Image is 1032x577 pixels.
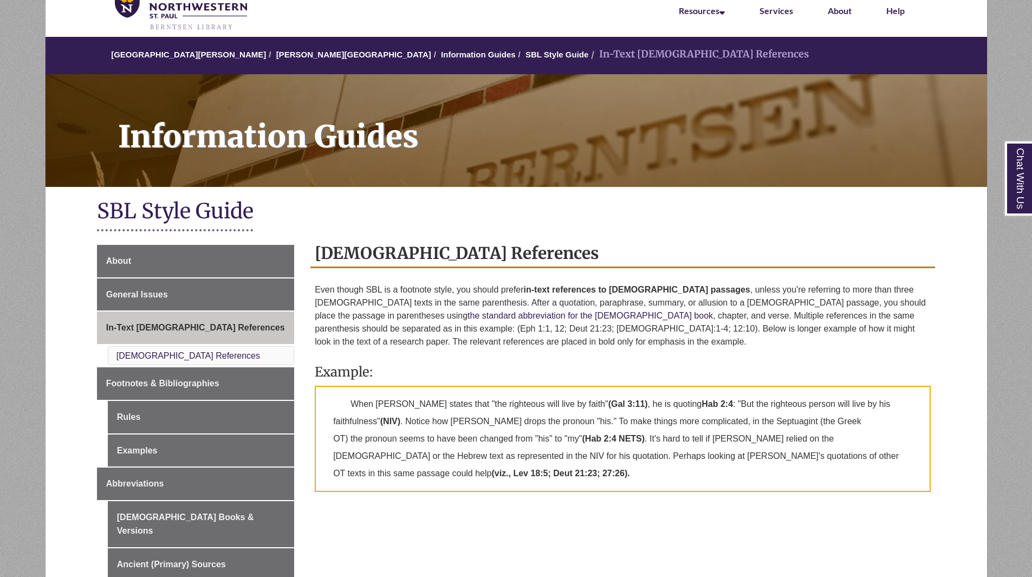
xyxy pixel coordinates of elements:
[106,290,168,299] span: General Issues
[46,74,987,187] a: Information Guides
[468,311,713,320] a: the standard abbreviation for the [DEMOGRAPHIC_DATA] book
[491,469,629,478] strong: (viz., Lev 18:5; Deut 21:23; 27:26).
[97,198,936,226] h1: SBL Style Guide
[108,501,294,547] a: [DEMOGRAPHIC_DATA] Books & Versions
[276,50,431,59] a: [PERSON_NAME][GEOGRAPHIC_DATA]
[310,239,935,268] h2: [DEMOGRAPHIC_DATA] References
[315,364,931,380] h3: Example:
[97,245,294,277] a: About
[380,417,400,426] strong: (NIV)
[886,5,905,16] a: Help
[111,50,266,59] a: [GEOGRAPHIC_DATA][PERSON_NAME]
[588,47,809,62] li: In-Text [DEMOGRAPHIC_DATA] References
[315,279,931,353] p: Even though SBL is a footnote style, you should prefer , unless you're referring to more than thr...
[315,386,931,492] p: When [PERSON_NAME] states that "the righteous will live by faith" , he is quoting : "But the righ...
[106,323,285,332] span: In-Text [DEMOGRAPHIC_DATA] References
[108,435,294,467] a: Examples
[97,468,294,500] a: Abbreviations
[582,434,645,443] strong: (Hab 2:4 NETS)
[106,379,219,388] span: Footnotes & Bibliographies
[828,5,852,16] a: About
[760,5,793,16] a: Services
[97,312,294,344] a: In-Text [DEMOGRAPHIC_DATA] References
[524,285,750,294] strong: in-text references to [DEMOGRAPHIC_DATA] passages
[525,50,588,59] a: SBL Style Guide
[97,278,294,311] a: General Issues
[679,5,725,16] a: Resources
[97,367,294,400] a: Footnotes & Bibliographies
[106,74,987,173] h1: Information Guides
[108,401,294,433] a: Rules
[116,351,260,360] a: [DEMOGRAPHIC_DATA] References
[106,256,131,265] span: About
[608,399,648,409] strong: (Gal 3:11)
[441,50,516,59] a: Information Guides
[106,479,164,488] span: Abbreviations
[702,399,733,409] strong: Hab 2:4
